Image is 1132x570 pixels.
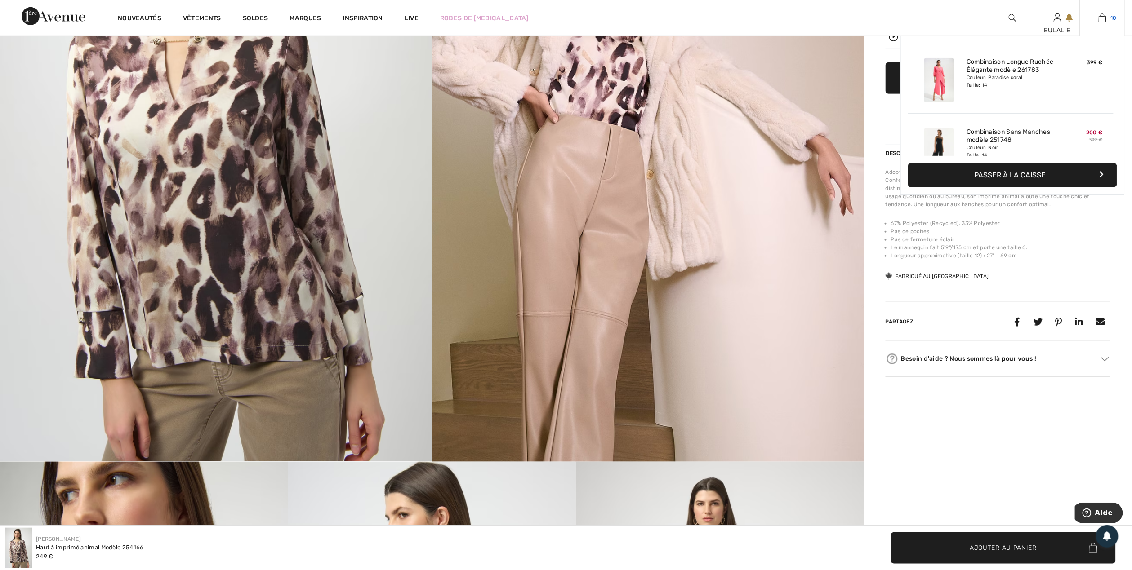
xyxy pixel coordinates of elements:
[924,128,954,172] img: Combinaison Sans Manches modèle 251748
[1075,503,1123,525] iframe: Ouvre un widget dans lequel vous pouvez trouver plus d’informations
[967,58,1055,74] a: Combinaison Longue Ruchée Élégante modèle 261783
[908,163,1117,187] button: Passer à la caisse
[886,168,1110,208] div: Adoptez l'élégance décontractée avec cette pièce signée [PERSON_NAME]. Confectionnée avec une fer...
[891,243,1110,252] li: Le mannequin fait 5'9"/175 cm et porte une taille 6.
[970,543,1037,552] span: Ajouter au panier
[343,14,383,24] span: Inspiration
[967,74,1055,88] div: Couleur: Paradise coral Taille: 14
[183,14,221,24] a: Vêtements
[891,532,1116,564] button: Ajouter au panier
[886,318,914,325] span: Partagez
[891,227,1110,235] li: Pas de poches
[967,144,1055,159] div: Couleur: Noir Taille: 14
[243,14,268,24] a: Soldes
[405,13,419,23] a: Live
[891,235,1110,243] li: Pas de fermeture éclair
[1035,26,1079,35] div: EULALIE
[1099,13,1106,23] img: Mon panier
[1054,13,1061,23] img: Mes infos
[36,543,144,552] div: Haut à imprimé animal Modèle 254166
[290,14,321,24] a: Marques
[886,62,1110,94] button: Ajouter au panier
[924,58,954,102] img: Combinaison Longue Ruchée Élégante modèle 261783
[36,553,53,560] span: 249 €
[889,32,898,41] img: Regardez la rediffusion
[1111,14,1117,22] span: 10
[1087,59,1103,66] span: 399 €
[1087,129,1103,136] span: 200 €
[118,14,161,24] a: Nouveautés
[1080,13,1124,23] a: 10
[36,536,81,542] a: [PERSON_NAME]
[967,128,1055,144] a: Combinaison Sans Manches modèle 251748
[1009,13,1016,23] img: recherche
[886,272,989,280] div: Fabriqué au [GEOGRAPHIC_DATA]
[891,252,1110,260] li: Longueur approximative (taille 12) : 27" - 69 cm
[891,219,1110,227] li: 67% Polyester (Recycled), 33% Polyester
[440,13,529,23] a: Robes de [MEDICAL_DATA]
[22,7,85,25] img: 1ère Avenue
[1089,543,1097,553] img: Bag.svg
[1054,13,1061,22] a: Se connecter
[1101,357,1109,361] img: Arrow2.svg
[1089,137,1103,143] s: 399 €
[886,352,1110,366] div: Besoin d'aide ? Nous sommes là pour vous !
[886,145,925,161] div: Description
[5,528,32,568] img: Haut &agrave; Imprim&eacute; Animal mod&egrave;le 254166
